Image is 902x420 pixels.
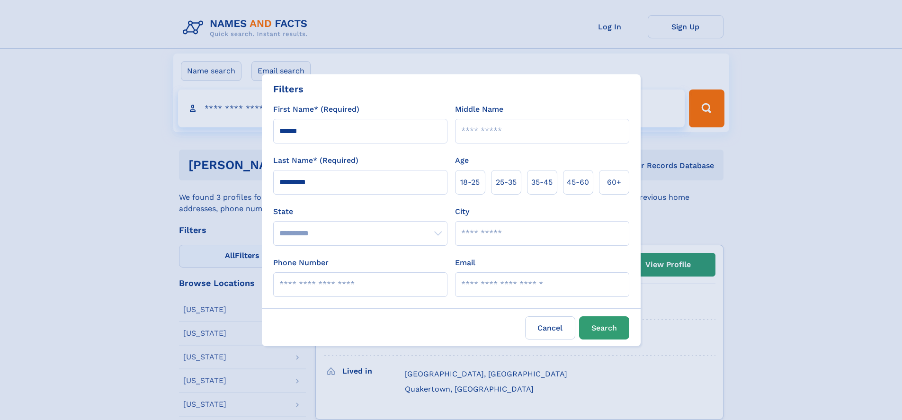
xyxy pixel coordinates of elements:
[273,82,304,96] div: Filters
[455,206,469,217] label: City
[273,257,329,268] label: Phone Number
[531,177,553,188] span: 35‑45
[455,155,469,166] label: Age
[579,316,629,340] button: Search
[525,316,575,340] label: Cancel
[607,177,621,188] span: 60+
[273,104,359,115] label: First Name* (Required)
[460,177,480,188] span: 18‑25
[496,177,517,188] span: 25‑35
[273,155,358,166] label: Last Name* (Required)
[455,104,503,115] label: Middle Name
[455,257,475,268] label: Email
[273,206,447,217] label: State
[567,177,589,188] span: 45‑60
